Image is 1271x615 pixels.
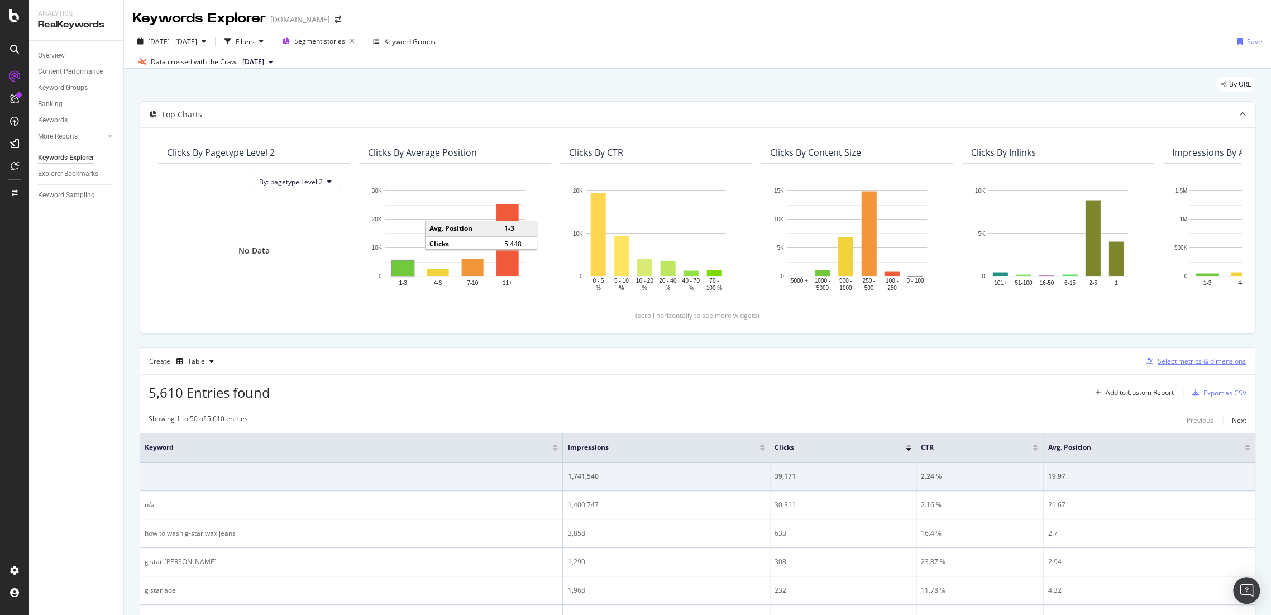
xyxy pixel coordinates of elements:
text: 1.5M [1175,188,1187,194]
text: 6-15 [1064,280,1076,286]
div: 1,968 [567,585,764,595]
a: Keyword Sampling [38,189,116,201]
text: 100 - [886,278,899,284]
button: Segment:stories [278,32,359,50]
div: Save [1247,37,1262,46]
text: 40 - 70 [682,278,700,284]
svg: A chart. [971,185,1145,292]
svg: A chart. [368,185,542,292]
div: Clicks By Average Position [368,147,477,158]
div: Select metrics & dimensions [1158,356,1246,366]
div: Table [188,358,205,365]
div: 232 [775,585,911,595]
text: 10 - 20 [636,278,654,284]
div: Clicks By Inlinks [971,147,1036,158]
div: 2.7 [1048,528,1250,538]
text: 4-6 [1238,280,1246,286]
div: Open Intercom Messenger [1233,577,1260,604]
text: 0 [379,273,382,279]
text: 0 - 100 [906,278,924,284]
text: % [689,285,694,291]
div: Keyword Sampling [38,189,95,201]
div: Add to Custom Report [1106,389,1174,396]
div: Keywords [38,115,68,126]
text: 5000 + [791,278,808,284]
span: [DATE] - [DATE] [148,37,197,46]
text: 250 - [862,278,875,284]
div: Explorer Bookmarks [38,168,98,180]
div: Showing 1 to 50 of 5,610 entries [149,414,248,427]
div: 2.16 % [921,500,1039,510]
button: [DATE] [238,55,278,69]
div: Ranking [38,98,63,110]
text: % [596,285,601,291]
button: Filters [220,32,268,50]
div: 1,400,747 [567,500,764,510]
div: 1,741,540 [567,471,764,481]
text: 500 - [839,278,852,284]
text: 10K [372,245,382,251]
div: 19.97 [1048,471,1250,481]
div: 3,858 [567,528,764,538]
text: 250 [887,285,897,291]
button: Table [172,352,218,370]
text: 1-3 [1203,280,1211,286]
text: 11+ [503,280,512,286]
div: legacy label [1216,77,1255,92]
text: 0 [982,273,985,279]
text: 10K [573,231,583,237]
span: Segment: stories [294,36,345,46]
text: % [665,285,670,291]
div: Filters [236,37,255,46]
div: Clicks By pagetype Level 2 [167,147,275,158]
div: 2.24 % [921,471,1039,481]
div: Keywords Explorer [133,9,266,28]
text: 0 [781,273,784,279]
text: 10K [975,188,985,194]
button: [DATE] - [DATE] [133,32,211,50]
text: 51-100 [1015,280,1033,286]
a: Overview [38,50,116,61]
button: Keyword Groups [369,32,440,50]
span: Clicks [775,442,889,452]
text: 20 - 40 [659,278,677,284]
div: g star [PERSON_NAME] [145,557,558,567]
text: 15K [774,188,784,194]
div: Content Performance [38,66,103,78]
a: Keywords Explorer [38,152,116,164]
div: 633 [775,528,911,538]
text: 1000 [839,285,852,291]
div: Keywords Explorer [38,152,94,164]
a: Content Performance [38,66,116,78]
div: Clicks By Content Size [770,147,861,158]
div: 1,290 [567,557,764,567]
text: 5K [777,245,784,251]
div: Keyword Groups [38,82,88,94]
div: Data crossed with the Crawl [151,57,238,67]
text: 1000 - [815,278,830,284]
div: Keyword Groups [384,37,436,46]
text: 7-10 [467,280,478,286]
div: 16.4 % [921,528,1039,538]
text: 1M [1179,216,1187,222]
span: By URL [1229,81,1251,88]
div: arrow-right-arrow-left [335,16,341,23]
a: Ranking [38,98,116,110]
button: Select metrics & dimensions [1142,355,1246,368]
div: 39,171 [775,471,911,481]
text: 101+ [994,280,1007,286]
div: 308 [775,557,911,567]
a: More Reports [38,131,104,142]
svg: A chart. [569,185,743,292]
svg: A chart. [770,185,944,292]
a: Keyword Groups [38,82,116,94]
text: 0 [1184,273,1187,279]
text: 500 [864,285,873,291]
div: Create [149,352,218,370]
div: g star ade [145,585,558,595]
text: 500K [1174,245,1188,251]
button: By: pagetype Level 2 [250,173,341,190]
